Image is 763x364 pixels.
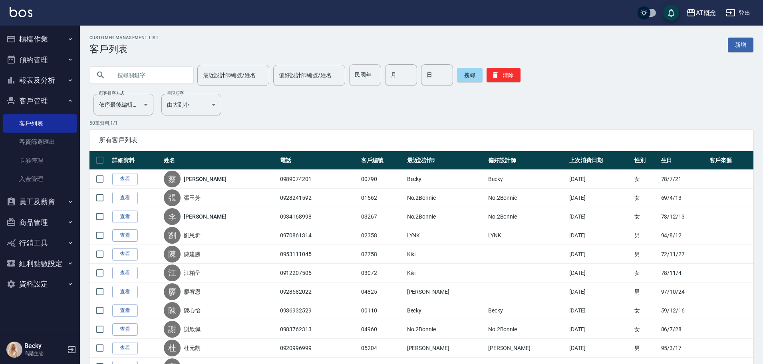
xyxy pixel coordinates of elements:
td: 0912207505 [278,264,359,282]
td: 02358 [359,226,405,245]
img: Person [6,342,22,358]
a: 客戶列表 [3,114,77,133]
button: AT概念 [683,5,719,21]
td: 00790 [359,170,405,189]
td: No.2Bonnie [405,320,486,339]
td: [DATE] [567,301,633,320]
td: 女 [632,189,659,207]
td: Becky [405,170,486,189]
td: 73/12/13 [659,207,708,226]
td: 女 [632,170,659,189]
td: Kiki [405,245,486,264]
h2: Customer Management List [89,35,159,40]
a: 查看 [112,229,138,242]
a: 入金管理 [3,170,77,188]
td: Becky [486,301,567,320]
div: 謝 [164,321,181,338]
button: 搜尋 [457,68,483,82]
input: 搜尋關鍵字 [112,64,187,86]
td: Kiki [405,264,486,282]
td: 04825 [359,282,405,301]
td: 0920996999 [278,339,359,358]
span: 所有客戶列表 [99,136,744,144]
a: 查看 [112,323,138,336]
td: [DATE] [567,339,633,358]
a: 謝欣佩 [184,325,201,333]
td: 03072 [359,264,405,282]
td: 78/7/21 [659,170,708,189]
a: 查看 [112,173,138,185]
a: 新增 [728,38,753,52]
td: 女 [632,320,659,339]
button: 預約管理 [3,50,77,70]
td: No.2Bonnie [486,207,567,226]
div: 陳 [164,302,181,319]
a: 江柏呈 [184,269,201,277]
a: [PERSON_NAME] [184,213,226,221]
th: 客戶編號 [359,151,405,170]
td: 86/7/28 [659,320,708,339]
td: [DATE] [567,282,633,301]
td: 97/10/24 [659,282,708,301]
th: 電話 [278,151,359,170]
a: 卡券管理 [3,151,77,170]
td: [PERSON_NAME] [486,339,567,358]
label: 顧客排序方式 [99,90,124,96]
td: LYNK [486,226,567,245]
div: 杜 [164,340,181,356]
th: 生日 [659,151,708,170]
td: 59/12/16 [659,301,708,320]
button: 員工及薪資 [3,191,77,212]
div: 張 [164,189,181,206]
div: AT概念 [696,8,716,18]
button: 行銷工具 [3,233,77,253]
td: 男 [632,282,659,301]
h3: 客戶列表 [89,44,159,55]
a: 查看 [112,211,138,223]
a: 杜元凱 [184,344,201,352]
a: 陳心怡 [184,306,201,314]
button: 資料設定 [3,274,77,294]
div: 依序最後編輯時間 [93,94,153,115]
td: 03267 [359,207,405,226]
td: 0989074201 [278,170,359,189]
div: 江 [164,265,181,281]
td: 女 [632,301,659,320]
div: 由大到小 [161,94,221,115]
td: 男 [632,339,659,358]
th: 上次消費日期 [567,151,633,170]
td: [PERSON_NAME] [405,282,486,301]
th: 最近設計師 [405,151,486,170]
td: [PERSON_NAME] [405,339,486,358]
td: [DATE] [567,207,633,226]
td: LYNK [405,226,486,245]
a: 查看 [112,192,138,204]
th: 性別 [632,151,659,170]
a: 查看 [112,304,138,317]
button: 客戶管理 [3,91,77,111]
div: 廖 [164,283,181,300]
a: 查看 [112,342,138,354]
div: 劉 [164,227,181,244]
td: No.2Bonnie [486,189,567,207]
td: [DATE] [567,320,633,339]
button: 紅利點數設定 [3,253,77,274]
a: 客資篩選匯出 [3,133,77,151]
th: 客戶來源 [707,151,753,170]
button: 清除 [487,68,521,82]
td: 男 [632,226,659,245]
div: 李 [164,208,181,225]
td: 女 [632,207,659,226]
td: 05204 [359,339,405,358]
td: [DATE] [567,245,633,264]
td: 02758 [359,245,405,264]
button: save [663,5,679,21]
button: 商品管理 [3,212,77,233]
td: 00110 [359,301,405,320]
td: 男 [632,245,659,264]
td: No.2Bonnie [486,320,567,339]
img: Logo [10,7,32,17]
td: 72/11/27 [659,245,708,264]
button: 櫃檯作業 [3,29,77,50]
label: 呈現順序 [167,90,184,96]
